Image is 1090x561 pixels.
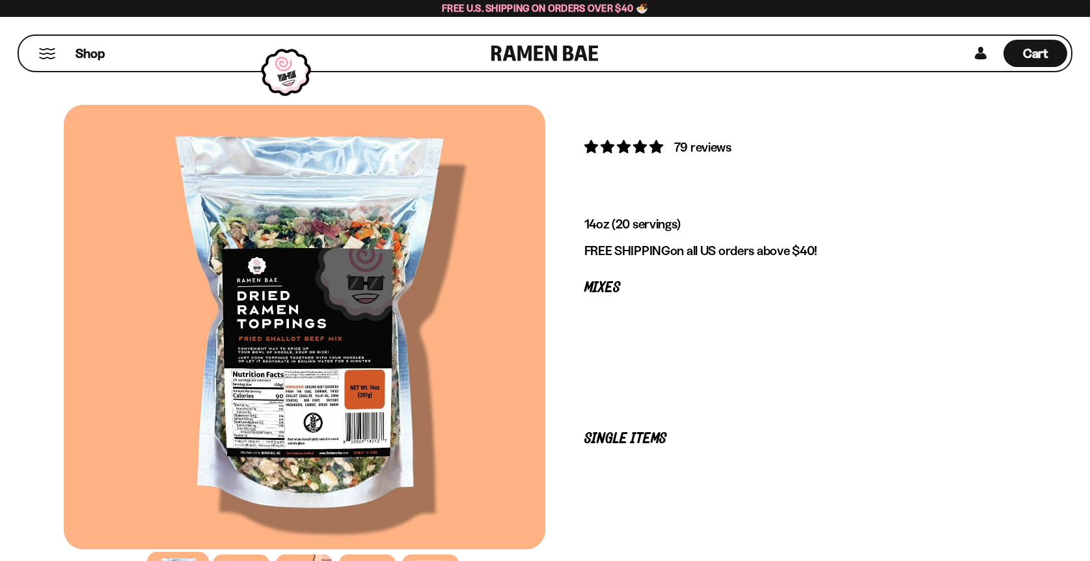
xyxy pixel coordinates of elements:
[584,433,988,445] p: Single Items
[584,243,670,258] strong: FREE SHIPPING
[442,2,648,14] span: Free U.S. Shipping on Orders over $40 🍜
[674,139,731,155] span: 79 reviews
[1003,36,1067,71] div: Cart
[75,40,105,67] a: Shop
[584,243,988,259] p: on all US orders above $40!
[75,45,105,62] span: Shop
[584,139,666,155] span: 4.82 stars
[584,282,988,294] p: Mixes
[1023,46,1048,61] span: Cart
[38,48,56,59] button: Mobile Menu Trigger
